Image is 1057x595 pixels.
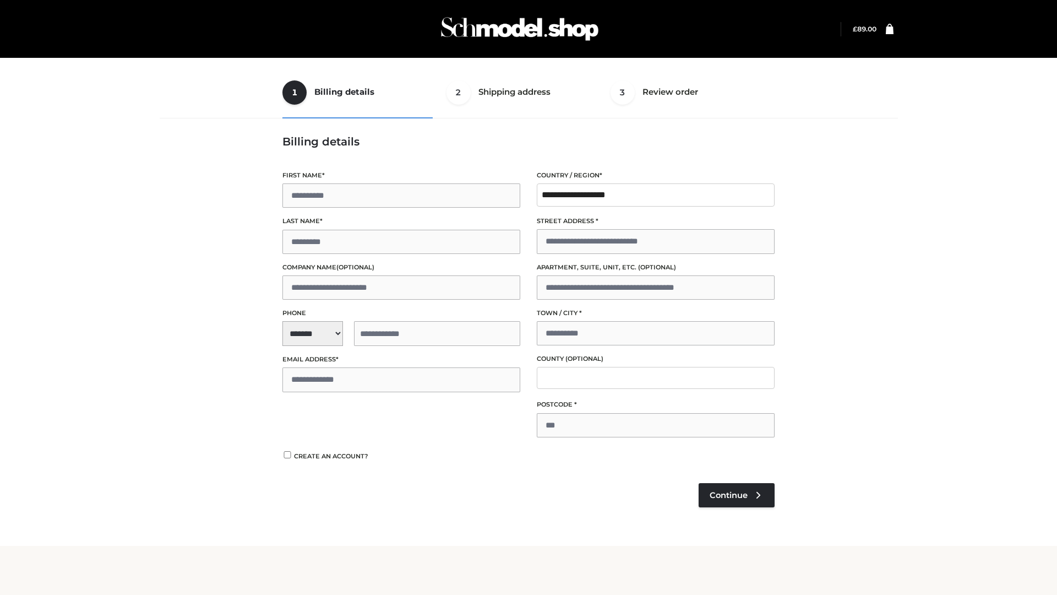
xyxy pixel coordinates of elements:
[282,216,520,226] label: Last name
[336,263,374,271] span: (optional)
[710,490,748,500] span: Continue
[537,262,775,273] label: Apartment, suite, unit, etc.
[699,483,775,507] a: Continue
[282,170,520,181] label: First name
[565,355,603,363] span: (optional)
[437,7,602,51] img: Schmodel Admin 964
[537,354,775,364] label: County
[294,452,368,460] span: Create an account?
[282,135,775,148] h3: Billing details
[282,308,520,318] label: Phone
[853,25,876,33] a: £89.00
[537,170,775,181] label: Country / Region
[537,216,775,226] label: Street address
[638,263,676,271] span: (optional)
[282,451,292,458] input: Create an account?
[282,354,520,365] label: Email address
[537,308,775,318] label: Town / City
[282,262,520,273] label: Company name
[853,25,857,33] span: £
[537,399,775,410] label: Postcode
[853,25,876,33] bdi: 89.00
